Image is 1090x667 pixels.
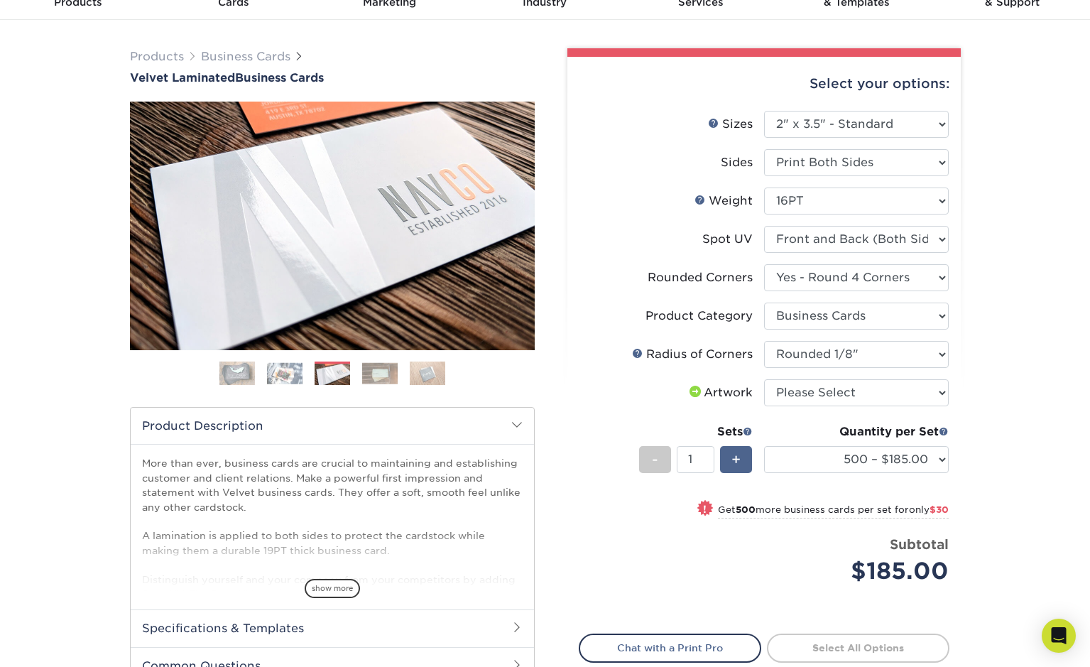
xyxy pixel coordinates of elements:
[909,504,949,515] span: only
[775,554,949,588] div: $185.00
[645,308,753,325] div: Product Category
[305,579,360,598] span: show more
[702,231,753,248] div: Spot UV
[764,423,949,440] div: Quantity per Set
[130,102,535,350] img: Velvet Laminated 03
[315,364,350,386] img: Business Cards 03
[708,116,753,133] div: Sizes
[930,504,949,515] span: $30
[736,504,756,515] strong: 500
[131,609,534,646] h2: Specifications & Templates
[219,356,255,391] img: Business Cards 01
[410,361,445,386] img: Business Cards 05
[362,362,398,384] img: Business Cards 04
[130,50,184,63] a: Products
[721,154,753,171] div: Sides
[648,269,753,286] div: Rounded Corners
[718,504,949,519] small: Get more business cards per set for
[767,634,949,662] a: Select All Options
[639,423,753,440] div: Sets
[130,71,535,85] h1: Business Cards
[703,501,707,516] span: !
[579,634,761,662] a: Chat with a Print Pro
[201,50,290,63] a: Business Cards
[130,71,235,85] span: Velvet Laminated
[890,536,949,552] strong: Subtotal
[267,362,303,384] img: Business Cards 02
[579,57,949,111] div: Select your options:
[131,408,534,444] h2: Product Description
[731,449,741,470] span: +
[130,71,535,85] a: Velvet LaminatedBusiness Cards
[632,346,753,363] div: Radius of Corners
[1042,619,1076,653] div: Open Intercom Messenger
[687,384,753,401] div: Artwork
[652,449,658,470] span: -
[694,192,753,210] div: Weight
